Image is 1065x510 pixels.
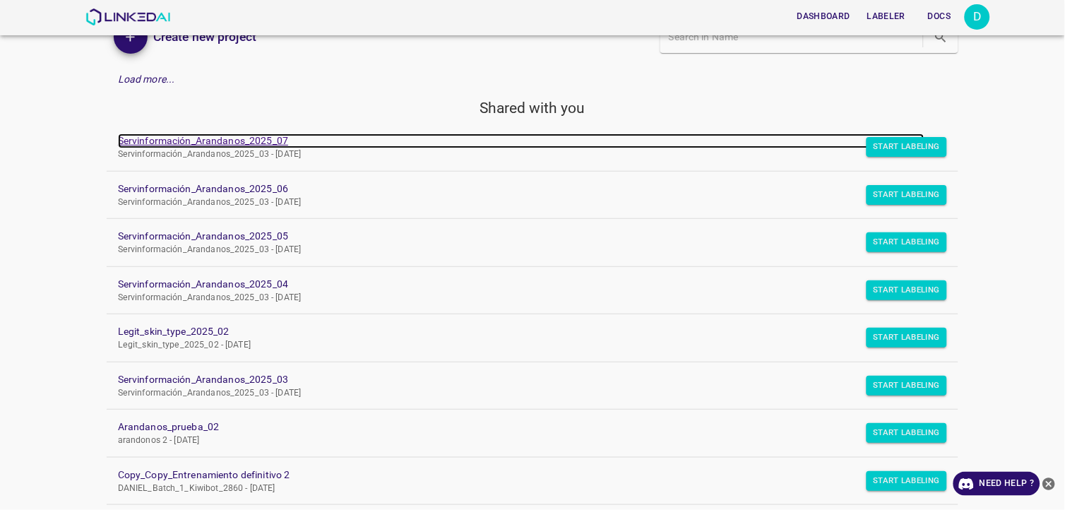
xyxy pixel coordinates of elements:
[867,185,948,205] button: Start Labeling
[1040,472,1058,496] button: close-help
[792,5,856,28] button: Dashboard
[859,2,914,31] a: Labeler
[107,98,958,118] h5: Shared with you
[118,468,924,482] a: Copy_Copy_Entrenamiento definitivo 2
[118,372,924,387] a: Servinformación_Arandanos_2025_03
[118,182,924,196] a: Servinformación_Arandanos_2025_06
[965,4,990,30] button: Open settings
[118,277,924,292] a: Servinformación_Arandanos_2025_04
[118,387,924,400] p: Servinformación_Arandanos_2025_03 - [DATE]
[118,134,924,148] a: Servinformación_Arandanos_2025_07
[118,196,924,209] p: Servinformación_Arandanos_2025_03 - [DATE]
[85,8,171,25] img: LinkedAI
[118,339,924,352] p: Legit_skin_type_2025_02 - [DATE]
[669,27,920,47] input: Search in Name
[789,2,859,31] a: Dashboard
[118,482,924,495] p: DANIEL_Batch_1_Kiwibot_2860 - [DATE]
[917,5,962,28] button: Docs
[118,73,175,85] em: Load more...
[118,148,924,161] p: Servinformación_Arandanos_2025_03 - [DATE]
[118,292,924,304] p: Servinformación_Arandanos_2025_03 - [DATE]
[148,27,256,47] a: Create new project
[953,472,1040,496] a: Need Help ?
[867,137,948,157] button: Start Labeling
[118,420,924,434] a: Arandanos_prueba_02
[107,66,958,93] div: Load more...
[914,2,965,31] a: Docs
[867,328,948,348] button: Start Labeling
[867,423,948,443] button: Start Labeling
[153,27,256,47] h6: Create new project
[118,244,924,256] p: Servinformación_Arandanos_2025_03 - [DATE]
[118,434,924,447] p: arandonos 2 - [DATE]
[867,232,948,252] button: Start Labeling
[114,20,148,54] button: Add
[867,471,948,491] button: Start Labeling
[118,229,924,244] a: Servinformación_Arandanos_2025_05
[867,280,948,300] button: Start Labeling
[965,4,990,30] div: D
[927,23,956,52] button: search
[118,324,924,339] a: Legit_skin_type_2025_02
[862,5,911,28] button: Labeler
[867,376,948,396] button: Start Labeling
